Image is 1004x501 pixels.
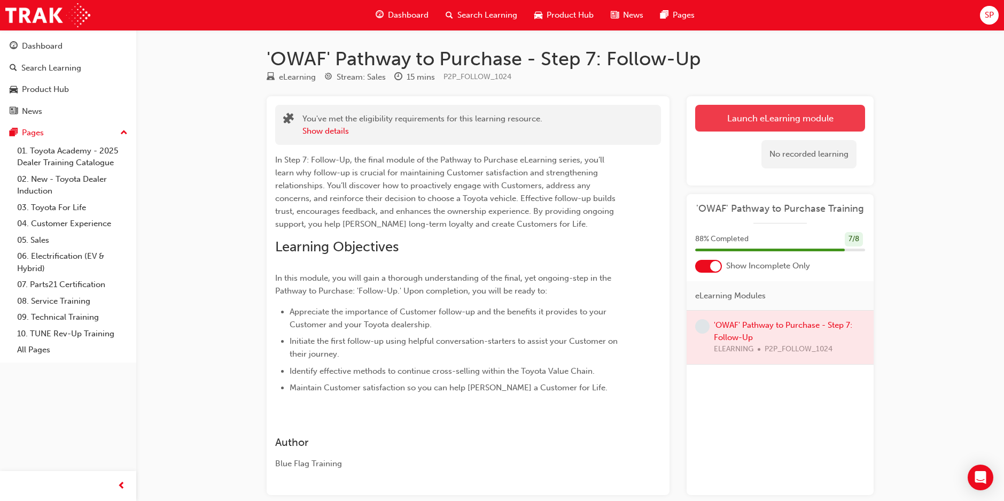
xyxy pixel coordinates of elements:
[22,83,69,96] div: Product Hub
[13,215,132,232] a: 04. Customer Experience
[10,128,18,138] span: pages-icon
[275,458,622,470] div: Blue Flag Training
[13,293,132,310] a: 08. Service Training
[10,107,18,117] span: news-icon
[120,126,128,140] span: up-icon
[4,123,132,143] button: Pages
[290,383,608,392] span: Maintain Customer satisfaction so you can help [PERSON_NAME] a Customer for Life.
[4,102,132,121] a: News
[275,155,618,229] span: In Step 7: Follow-Up, the final module of the Pathway to Purchase eLearning series, you’ll learn ...
[267,73,275,82] span: learningResourceType_ELEARNING-icon
[652,4,703,26] a: pages-iconPages
[302,113,542,137] div: You've met the eligibility requirements for this learning resource.
[980,6,999,25] button: SP
[22,105,42,118] div: News
[13,276,132,293] a: 07. Parts21 Certification
[695,319,710,334] span: learningRecordVerb_NONE-icon
[22,127,44,139] div: Pages
[4,80,132,99] a: Product Hub
[695,203,865,215] a: 'OWAF' Pathway to Purchase Training
[660,9,668,22] span: pages-icon
[275,273,613,296] span: In this module, you will gain a thorough understanding of the final, yet ongoing-step in the Path...
[845,232,863,246] div: 7 / 8
[695,233,749,245] span: 88 % Completed
[10,42,18,51] span: guage-icon
[324,71,386,84] div: Stream
[968,465,993,490] div: Open Intercom Messenger
[695,290,766,302] span: eLearning Modules
[394,71,435,84] div: Duration
[21,62,81,74] div: Search Learning
[407,71,435,83] div: 15 mins
[446,9,453,22] span: search-icon
[324,73,332,82] span: target-icon
[13,342,132,358] a: All Pages
[13,248,132,276] a: 06. Electrification (EV & Hybrid)
[761,140,857,168] div: No recorded learning
[302,125,349,137] button: Show details
[4,36,132,56] a: Dashboard
[547,9,594,21] span: Product Hub
[10,85,18,95] span: car-icon
[376,9,384,22] span: guage-icon
[673,9,695,21] span: Pages
[695,105,865,132] a: Launch eLearning module
[13,326,132,342] a: 10. TUNE Rev-Up Training
[275,436,622,449] h3: Author
[623,9,643,21] span: News
[394,73,402,82] span: clock-icon
[4,34,132,123] button: DashboardSearch LearningProduct HubNews
[13,309,132,326] a: 09. Technical Training
[267,71,316,84] div: Type
[337,71,386,83] div: Stream: Sales
[22,40,63,52] div: Dashboard
[290,336,620,359] span: Initiate the first follow-up using helpful conversation-starters to assist your Customer on their...
[985,9,994,21] span: SP
[267,47,874,71] h1: 'OWAF' Pathway to Purchase - Step 7: Follow-Up
[726,260,810,272] span: Show Incomplete Only
[367,4,437,26] a: guage-iconDashboard
[13,232,132,249] a: 05. Sales
[5,3,90,27] img: Trak
[275,238,399,255] span: Learning Objectives
[118,480,126,493] span: prev-icon
[13,199,132,216] a: 03. Toyota For Life
[290,366,595,376] span: Identify effective methods to continue cross-selling within the Toyota Value Chain.
[283,114,294,126] span: puzzle-icon
[290,307,609,329] span: Appreciate the importance of Customer follow-up and the benefits it provides to your Customer and...
[526,4,602,26] a: car-iconProduct Hub
[611,9,619,22] span: news-icon
[4,58,132,78] a: Search Learning
[443,72,511,81] span: Learning resource code
[602,4,652,26] a: news-iconNews
[13,171,132,199] a: 02. New - Toyota Dealer Induction
[437,4,526,26] a: search-iconSearch Learning
[279,71,316,83] div: eLearning
[457,9,517,21] span: Search Learning
[388,9,429,21] span: Dashboard
[534,9,542,22] span: car-icon
[10,64,17,73] span: search-icon
[13,143,132,171] a: 01. Toyota Academy - 2025 Dealer Training Catalogue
